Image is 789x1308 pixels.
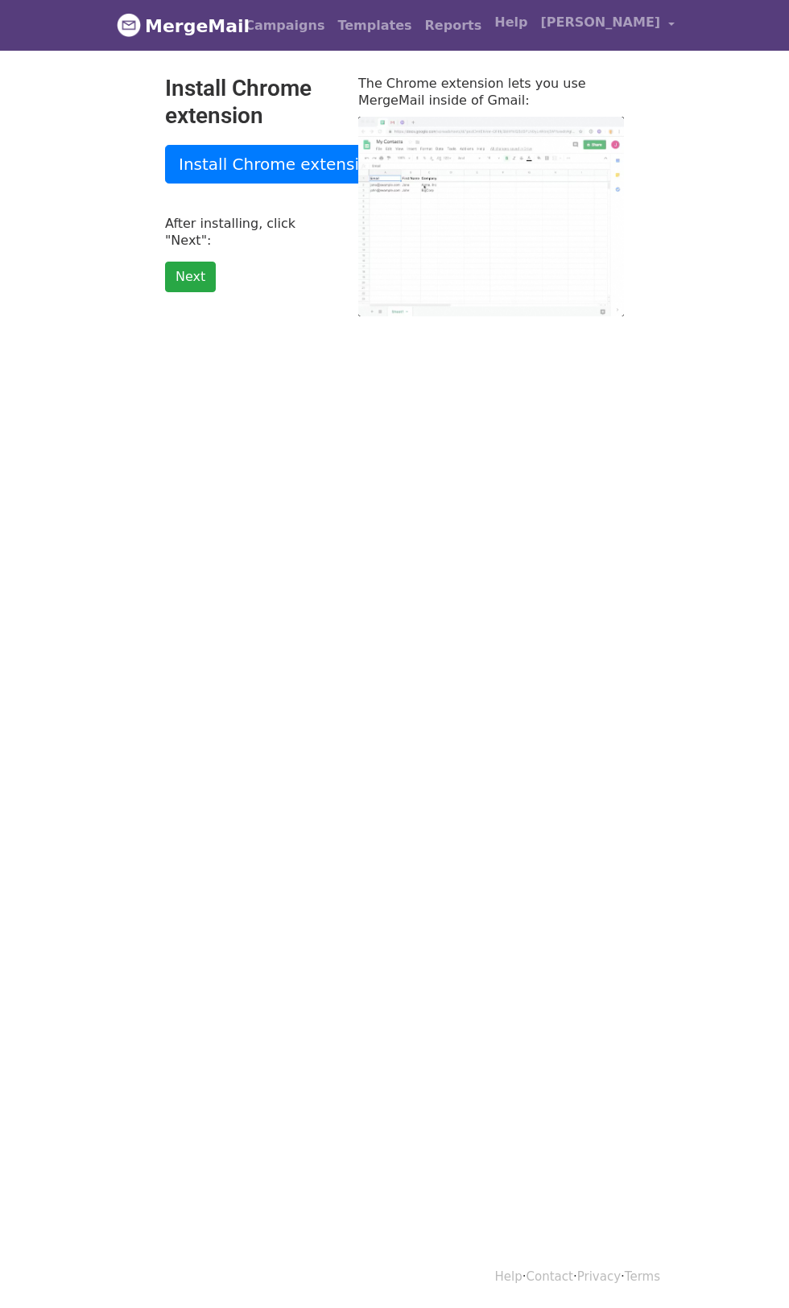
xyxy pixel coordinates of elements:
[534,6,680,44] a: [PERSON_NAME]
[708,1231,789,1308] iframe: Chat Widget
[577,1269,621,1284] a: Privacy
[165,145,393,184] a: Install Chrome extension
[495,1269,523,1284] a: Help
[488,6,534,39] a: Help
[165,215,334,249] p: After installing, click "Next":
[540,13,660,32] span: [PERSON_NAME]
[625,1269,660,1284] a: Terms
[527,1269,573,1284] a: Contact
[238,10,331,42] a: Campaigns
[165,75,334,129] h2: Install Chrome extension
[358,75,624,109] p: The Chrome extension lets you use MergeMail inside of Gmail:
[165,262,216,292] a: Next
[419,10,489,42] a: Reports
[331,10,418,42] a: Templates
[117,9,225,43] a: MergeMail
[117,13,141,37] img: MergeMail logo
